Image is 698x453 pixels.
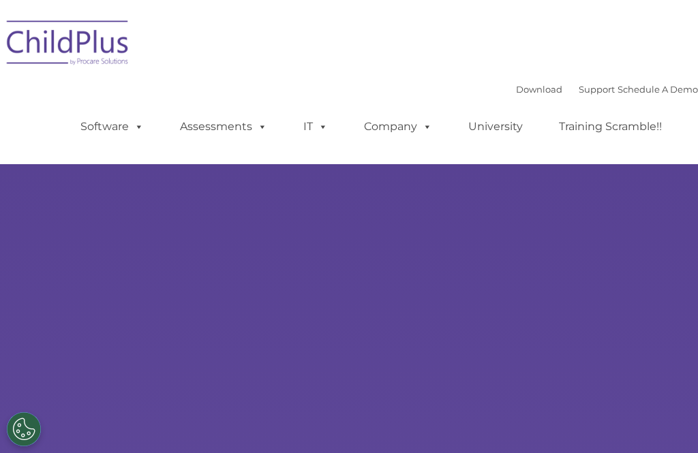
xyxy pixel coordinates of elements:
[350,113,446,140] a: Company
[516,84,562,95] a: Download
[67,113,157,140] a: Software
[7,412,41,446] button: Cookies Settings
[455,113,536,140] a: University
[516,84,698,95] font: |
[545,113,676,140] a: Training Scramble!!
[166,113,281,140] a: Assessments
[290,113,342,140] a: IT
[618,84,698,95] a: Schedule A Demo
[579,84,615,95] a: Support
